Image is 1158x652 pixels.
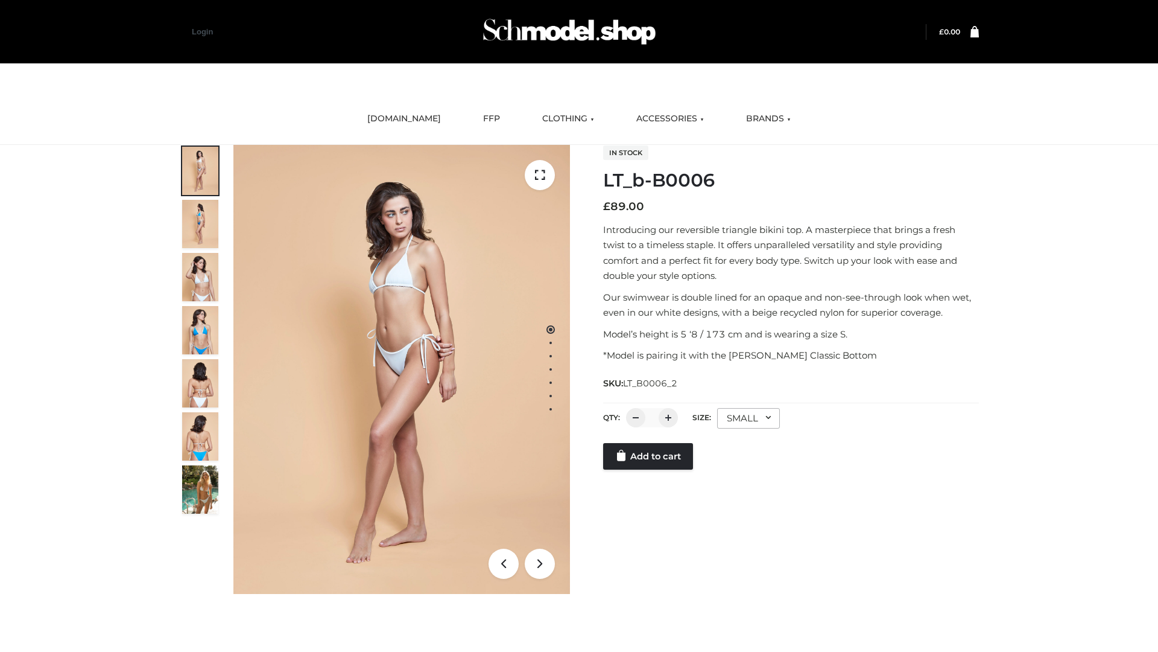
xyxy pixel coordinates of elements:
[627,106,713,132] a: ACCESSORIES
[358,106,450,132] a: [DOMAIN_NAME]
[737,106,800,132] a: BRANDS
[233,145,570,594] img: LT_b-B0006
[533,106,603,132] a: CLOTHING
[182,306,218,354] img: ArielClassicBikiniTop_CloudNine_AzureSky_OW114ECO_4-scaled.jpg
[603,200,644,213] bdi: 89.00
[474,106,509,132] a: FFP
[603,348,979,363] p: *Model is pairing it with the [PERSON_NAME] Classic Bottom
[603,170,979,191] h1: LT_b-B0006
[182,200,218,248] img: ArielClassicBikiniTop_CloudNine_AzureSky_OW114ECO_2-scaled.jpg
[939,27,960,36] a: £0.00
[182,465,218,514] img: Arieltop_CloudNine_AzureSky2.jpg
[603,290,979,321] p: Our swimwear is double lined for an opaque and non-see-through look when wet, even in our white d...
[603,443,693,470] a: Add to cart
[717,408,780,429] div: SMALL
[603,413,620,422] label: QTY:
[603,222,979,284] p: Introducing our reversible triangle bikini top. A masterpiece that brings a fresh twist to a time...
[182,412,218,461] img: ArielClassicBikiniTop_CloudNine_AzureSky_OW114ECO_8-scaled.jpg
[623,378,677,389] span: LT_B0006_2
[182,147,218,195] img: ArielClassicBikiniTop_CloudNine_AzureSky_OW114ECO_1-scaled.jpg
[603,376,679,391] span: SKU:
[939,27,960,36] bdi: 0.00
[692,413,711,422] label: Size:
[603,200,610,213] span: £
[939,27,944,36] span: £
[603,327,979,342] p: Model’s height is 5 ‘8 / 173 cm and is wearing a size S.
[479,8,660,56] img: Schmodel Admin 964
[182,359,218,407] img: ArielClassicBikiniTop_CloudNine_AzureSky_OW114ECO_7-scaled.jpg
[603,145,648,160] span: In stock
[182,253,218,301] img: ArielClassicBikiniTop_CloudNine_AzureSky_OW114ECO_3-scaled.jpg
[192,27,213,36] a: Login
